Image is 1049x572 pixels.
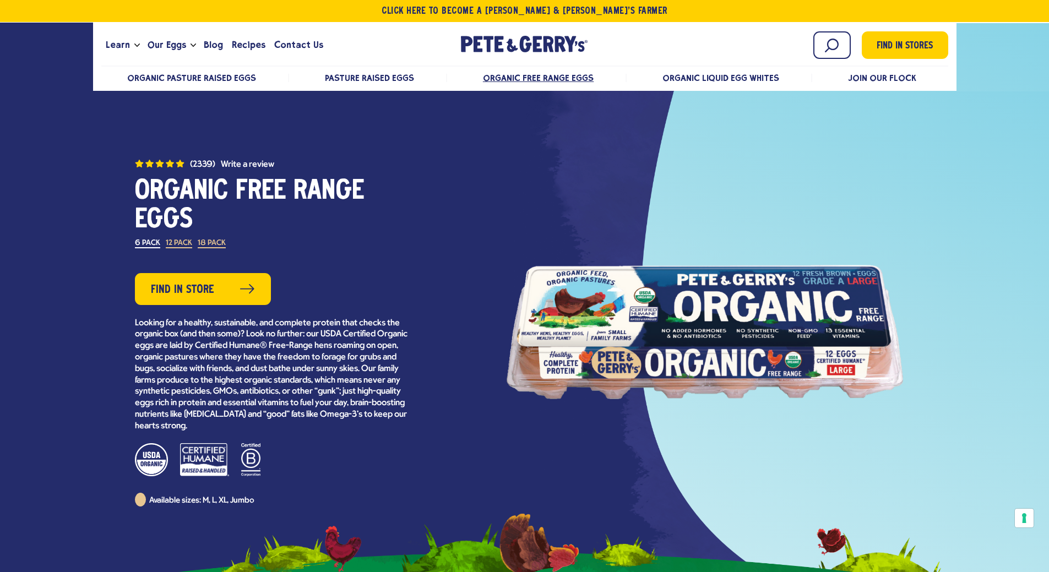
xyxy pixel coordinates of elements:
label: 6 Pack [135,239,160,248]
span: Recipes [232,38,265,52]
button: Write a Review (opens pop-up) [221,160,274,169]
a: Blog [199,30,227,60]
a: Pasture Raised Eggs [325,73,414,83]
label: 18 Pack [198,239,226,248]
a: Find in Stores [862,31,948,59]
span: (2339) [190,160,215,169]
span: Contact Us [274,38,323,52]
span: Blog [204,38,223,52]
nav: desktop product menu [101,66,948,89]
p: Looking for a healthy, sustainable, and complete protein that checks the organic box (and then so... [135,318,410,432]
a: Organic Pasture Raised Eggs [127,73,257,83]
label: 12 Pack [166,239,192,248]
span: Find in Store [151,281,214,298]
span: Find in Stores [877,39,933,54]
a: Learn [101,30,134,60]
a: (2339) 4.7 out of 5 stars. Read reviews for average rating value is 4.7 of 5. Read 2339 Reviews S... [135,157,410,169]
button: Open the dropdown menu for Learn [134,43,140,47]
a: Find in Store [135,273,271,305]
span: Learn [106,38,130,52]
h1: Organic Free Range Eggs [135,177,410,235]
button: Your consent preferences for tracking technologies [1015,509,1034,527]
a: Join Our Flock [848,73,916,83]
a: Contact Us [270,30,328,60]
a: Organic Free Range Eggs [483,73,594,83]
span: Available sizes: M, L, XL, Jumbo [149,497,255,505]
a: Recipes [227,30,270,60]
a: Our Eggs [143,30,191,60]
button: Open the dropdown menu for Our Eggs [191,43,196,47]
span: Our Eggs [148,38,186,52]
a: Organic Liquid Egg Whites [662,73,780,83]
input: Search [813,31,851,59]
